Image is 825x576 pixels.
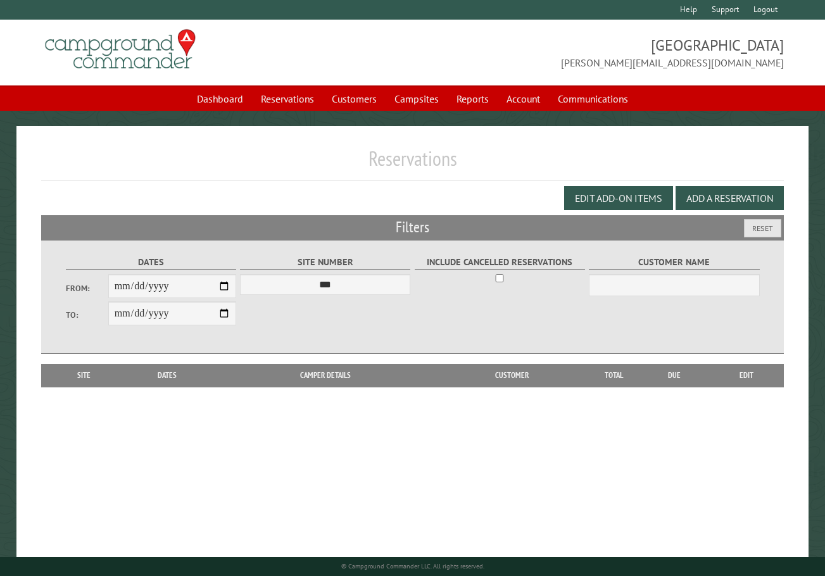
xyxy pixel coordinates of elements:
th: Camper Details [215,364,436,387]
span: [GEOGRAPHIC_DATA] [PERSON_NAME][EMAIL_ADDRESS][DOMAIN_NAME] [413,35,784,70]
a: Reports [449,87,496,111]
h1: Reservations [41,146,784,181]
img: Campground Commander [41,25,199,74]
th: Dates [120,364,215,387]
a: Customers [324,87,384,111]
a: Reservations [253,87,322,111]
label: To: [66,309,108,321]
label: Customer Name [589,255,759,270]
th: Customer [436,364,589,387]
label: Include Cancelled Reservations [415,255,585,270]
small: © Campground Commander LLC. All rights reserved. [341,562,484,570]
a: Campsites [387,87,446,111]
button: Edit Add-on Items [564,186,673,210]
button: Reset [744,219,781,237]
label: From: [66,282,108,294]
a: Account [499,87,548,111]
label: Dates [66,255,236,270]
h2: Filters [41,215,784,239]
a: Dashboard [189,87,251,111]
th: Site [47,364,120,387]
a: Communications [550,87,636,111]
th: Total [589,364,639,387]
th: Due [639,364,709,387]
button: Add a Reservation [676,186,784,210]
th: Edit [709,364,784,387]
label: Site Number [240,255,410,270]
